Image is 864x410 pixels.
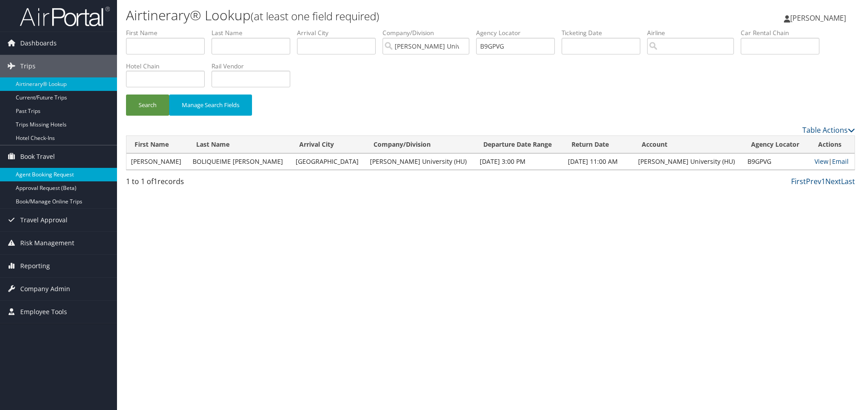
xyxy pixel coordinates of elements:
span: Book Travel [20,145,55,168]
button: Search [126,95,169,116]
a: Next [825,176,841,186]
img: airportal-logo.png [20,6,110,27]
th: Agency Locator: activate to sort column ascending [743,136,810,153]
label: First Name [126,28,211,37]
span: Dashboards [20,32,57,54]
label: Agency Locator [476,28,562,37]
span: Trips [20,55,36,77]
label: Company/Division [382,28,476,37]
th: Company/Division [365,136,475,153]
a: 1 [821,176,825,186]
td: [PERSON_NAME] University (HU) [365,153,475,170]
label: Rail Vendor [211,62,297,71]
th: Arrival City: activate to sort column ascending [291,136,366,153]
label: Ticketing Date [562,28,647,37]
label: Car Rental Chain [741,28,826,37]
span: Reporting [20,255,50,277]
span: Employee Tools [20,301,67,323]
a: Table Actions [802,125,855,135]
th: Actions [810,136,855,153]
a: Prev [806,176,821,186]
th: First Name: activate to sort column ascending [126,136,188,153]
h1: Airtinerary® Lookup [126,6,612,25]
button: Manage Search Fields [169,95,252,116]
a: Last [841,176,855,186]
a: Email [832,157,849,166]
span: Travel Approval [20,209,67,231]
label: Hotel Chain [126,62,211,71]
a: View [814,157,828,166]
small: (at least one field required) [251,9,379,23]
div: 1 to 1 of records [126,176,298,191]
td: [PERSON_NAME] [126,153,188,170]
a: [PERSON_NAME] [784,5,855,32]
th: Account: activate to sort column ascending [634,136,743,153]
th: Last Name: activate to sort column ascending [188,136,291,153]
label: Last Name [211,28,297,37]
td: B9GPVG [743,153,810,170]
label: Arrival City [297,28,382,37]
a: First [791,176,806,186]
span: [PERSON_NAME] [790,13,846,23]
span: Company Admin [20,278,70,300]
td: [DATE] 11:00 AM [563,153,634,170]
td: | [810,153,855,170]
span: 1 [153,176,157,186]
th: Departure Date Range: activate to sort column descending [475,136,563,153]
td: BOLIQUEIME [PERSON_NAME] [188,153,291,170]
th: Return Date: activate to sort column ascending [563,136,634,153]
span: Risk Management [20,232,74,254]
td: [PERSON_NAME] University (HU) [634,153,743,170]
td: [DATE] 3:00 PM [475,153,563,170]
td: [GEOGRAPHIC_DATA] [291,153,366,170]
label: Airline [647,28,741,37]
